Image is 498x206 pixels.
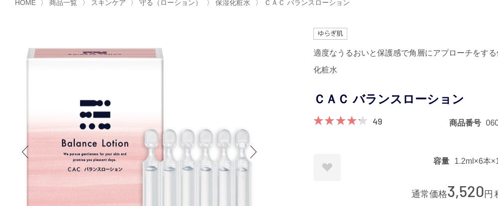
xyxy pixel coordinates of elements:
[433,156,454,166] dt: 容量
[244,132,264,172] div: Next slide
[313,28,347,40] img: ゆらぎ肌
[15,132,35,172] div: Previous slide
[449,118,486,128] dt: 商品番号
[411,189,447,199] span: 通常価格
[484,189,493,199] span: 円
[313,154,341,181] a: お気に入りに登録する
[373,116,382,127] a: 49
[447,182,484,200] span: 3,520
